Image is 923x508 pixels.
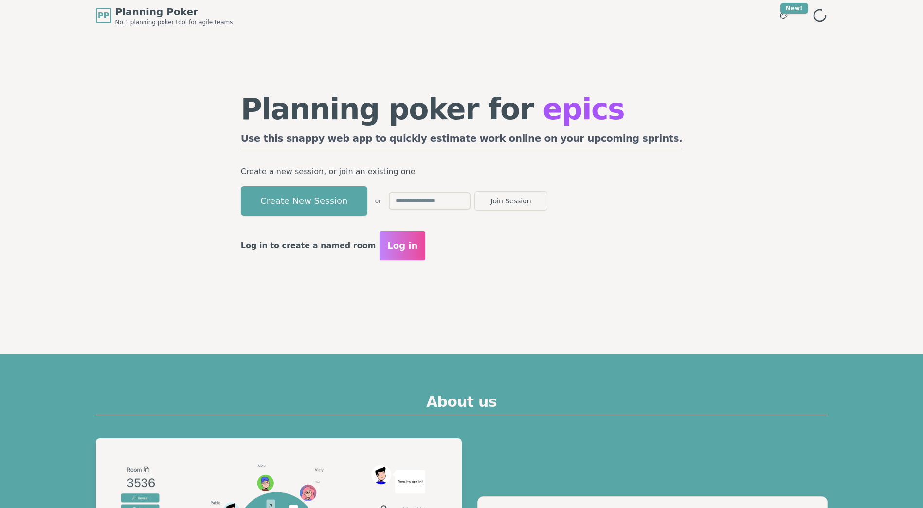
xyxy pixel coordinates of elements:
a: PPPlanning PokerNo.1 planning poker tool for agile teams [96,5,233,26]
span: epics [543,92,624,126]
button: New! [775,7,793,24]
button: Log in [380,231,425,260]
h1: Planning poker for [241,94,683,124]
span: PP [98,10,109,21]
h2: About us [96,393,828,415]
span: No.1 planning poker tool for agile teams [115,18,233,26]
button: Create New Session [241,186,367,216]
button: Join Session [474,191,547,211]
span: Planning Poker [115,5,233,18]
span: or [375,197,381,205]
span: Log in [387,239,417,253]
h2: Use this snappy web app to quickly estimate work online on your upcoming sprints. [241,131,683,149]
div: New! [780,3,808,14]
p: Log in to create a named room [241,239,376,253]
p: Create a new session, or join an existing one [241,165,683,179]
